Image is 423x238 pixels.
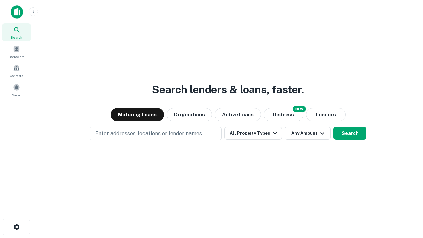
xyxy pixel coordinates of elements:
[306,108,346,121] button: Lenders
[9,54,24,59] span: Borrowers
[167,108,212,121] button: Originations
[2,62,31,80] a: Contacts
[285,127,331,140] button: Any Amount
[10,73,23,78] span: Contacts
[224,127,282,140] button: All Property Types
[2,81,31,99] a: Saved
[2,23,31,41] a: Search
[12,92,21,98] span: Saved
[293,106,306,112] div: NEW
[264,108,303,121] button: Search distressed loans with lien and other non-mortgage details.
[2,43,31,60] a: Borrowers
[111,108,164,121] button: Maturing Loans
[390,185,423,217] iframe: Chat Widget
[152,82,304,98] h3: Search lenders & loans, faster.
[215,108,261,121] button: Active Loans
[95,130,202,138] p: Enter addresses, locations or lender names
[333,127,366,140] button: Search
[11,35,22,40] span: Search
[11,5,23,19] img: capitalize-icon.png
[90,127,222,140] button: Enter addresses, locations or lender names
